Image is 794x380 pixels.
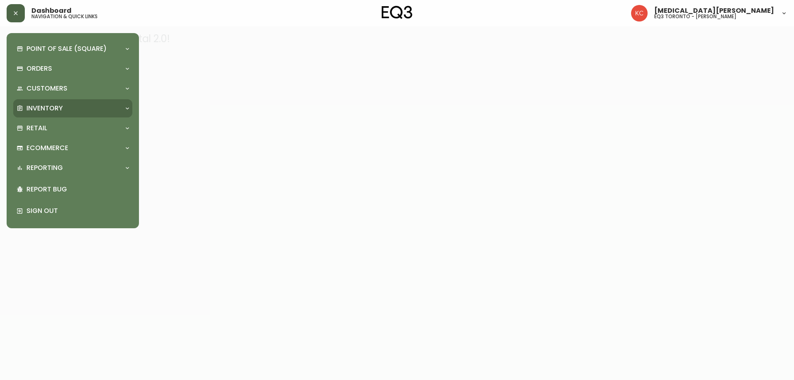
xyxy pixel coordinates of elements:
h5: navigation & quick links [31,14,98,19]
div: Ecommerce [13,139,132,157]
p: Ecommerce [26,143,68,153]
p: Customers [26,84,67,93]
div: Sign Out [13,200,132,222]
span: Dashboard [31,7,72,14]
p: Point of Sale (Square) [26,44,107,53]
div: Point of Sale (Square) [13,40,132,58]
p: Reporting [26,163,63,172]
p: Report Bug [26,185,129,194]
div: Retail [13,119,132,137]
h5: eq3 toronto - [PERSON_NAME] [654,14,737,19]
p: Orders [26,64,52,73]
p: Sign Out [26,206,129,215]
p: Inventory [26,104,63,113]
img: 6487344ffbf0e7f3b216948508909409 [631,5,648,22]
div: Orders [13,60,132,78]
p: Retail [26,124,47,133]
img: logo [382,6,412,19]
span: [MEDICAL_DATA][PERSON_NAME] [654,7,774,14]
div: Reporting [13,159,132,177]
div: Inventory [13,99,132,117]
div: Customers [13,79,132,98]
div: Report Bug [13,179,132,200]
